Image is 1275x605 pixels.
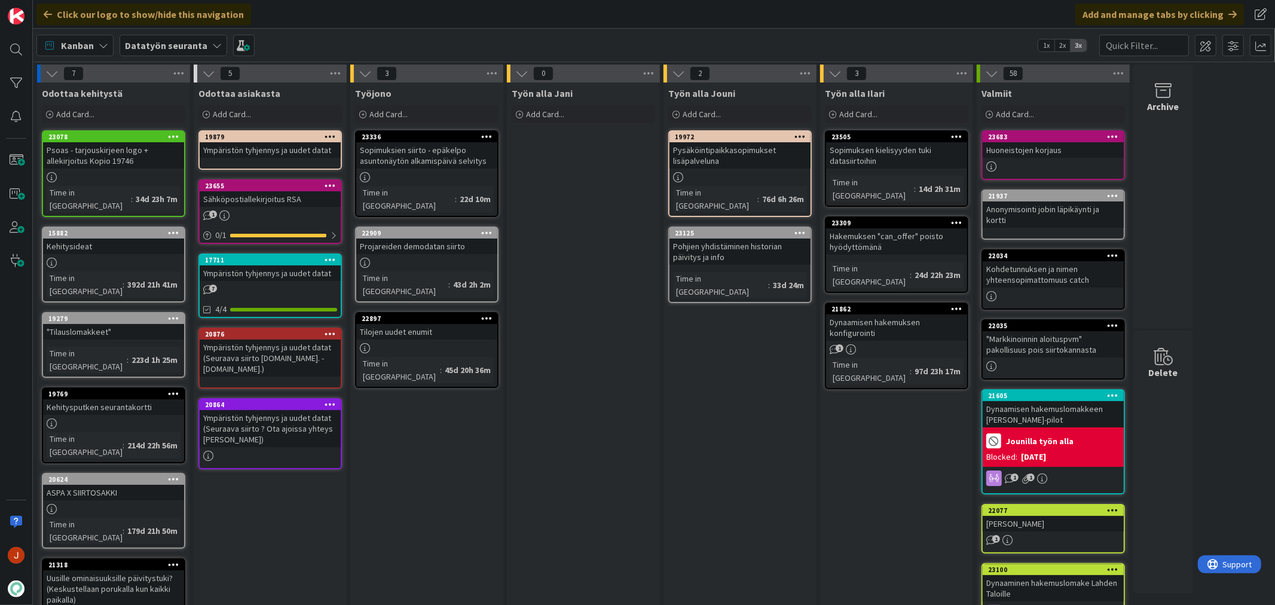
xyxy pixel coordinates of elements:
[669,132,811,169] div: 19972Pysäköintipaikkasopimukset lisäpalveluna
[200,255,341,265] div: 17711
[826,304,967,341] div: 21862Dynaamisen hakemuksen konfigurointi
[830,262,910,288] div: Time in [GEOGRAPHIC_DATA]
[123,524,124,537] span: :
[983,191,1124,228] div: 21937Anonymisointi jobin läpikäynti ja kortti
[127,353,129,366] span: :
[129,353,181,366] div: 223d 1h 25m
[983,505,1124,516] div: 22077
[830,176,914,202] div: Time in [GEOGRAPHIC_DATA]
[200,340,341,377] div: Ympäristön tyhjennys ja uudet datat (Seuraava siirto [DOMAIN_NAME]. - [DOMAIN_NAME].)
[831,133,967,141] div: 23505
[982,87,1012,99] span: Valmiit
[836,344,843,352] span: 1
[123,278,124,291] span: :
[983,132,1124,142] div: 23683
[356,142,497,169] div: Sopimuksien siirto - epäkelpo asuntonäytön alkamispäivä selvitys
[669,228,811,239] div: 23125
[43,485,184,500] div: ASPA X SIIRTOSAKKI
[826,142,967,169] div: Sopimuksen kielisyyden tuki datasiirtoihin
[1011,473,1019,481] span: 1
[43,474,184,485] div: 20624
[205,182,341,190] div: 23655
[356,228,497,254] div: 22909Projareiden demodatan siirto
[690,66,710,81] span: 2
[1003,66,1023,81] span: 58
[1038,39,1054,51] span: 1x
[831,305,967,313] div: 21862
[988,192,1124,200] div: 21937
[200,132,341,142] div: 19879
[442,363,494,377] div: 45d 20h 36m
[131,192,133,206] span: :
[440,363,442,377] span: :
[48,475,184,484] div: 20624
[200,410,341,447] div: Ympäristön tyhjennys ja uudet datat (Seuraava siirto ? Ota ajoissa yhteys [PERSON_NAME])
[213,109,251,120] span: Add Card...
[1149,365,1178,380] div: Delete
[826,304,967,314] div: 21862
[356,228,497,239] div: 22909
[47,271,123,298] div: Time in [GEOGRAPHIC_DATA]
[43,142,184,169] div: Psoas - tarjouskirjeen logo + allekirjoitus Kopio 19746
[215,229,227,242] span: 0 / 1
[1006,437,1074,445] b: Jounilla työn alla
[983,564,1124,601] div: 23100Dynaaminen hakemuslomake Lahden Taloille
[48,314,184,323] div: 19279
[1054,39,1071,51] span: 2x
[983,201,1124,228] div: Anonymisointi jobin läpikäynti ja kortti
[356,324,497,340] div: Tilojen uudet enumit
[356,313,497,340] div: 22897Tilojen uudet enumit
[8,580,25,597] img: avatar
[826,132,967,169] div: 23505Sopimuksen kielisyyden tuki datasiirtoihin
[996,109,1034,120] span: Add Card...
[983,575,1124,601] div: Dynaaminen hakemuslomake Lahden Taloille
[220,66,240,81] span: 5
[831,219,967,227] div: 23309
[673,186,757,212] div: Time in [GEOGRAPHIC_DATA]
[25,2,54,16] span: Support
[356,239,497,254] div: Projareiden demodatan siirto
[124,278,181,291] div: 392d 21h 41m
[198,87,280,99] span: Odottaa asiakasta
[983,142,1124,158] div: Huoneistojen korjaus
[983,390,1124,427] div: 21605Dynaamisen hakemuslomakkeen [PERSON_NAME]-pilot
[369,109,408,120] span: Add Card...
[200,142,341,158] div: Ympäristön tyhjennys ja uudet datat
[668,87,735,99] span: Työn alla Jouni
[209,210,217,218] span: 1
[448,278,450,291] span: :
[215,303,227,316] span: 4/4
[910,365,912,378] span: :
[56,109,94,120] span: Add Card...
[205,256,341,264] div: 17711
[916,182,964,195] div: 14d 2h 31m
[43,132,184,169] div: 23078Psoas - tarjouskirjeen logo + allekirjoitus Kopio 19746
[912,268,964,282] div: 24d 22h 23m
[768,279,770,292] span: :
[377,66,397,81] span: 3
[757,192,759,206] span: :
[47,347,127,373] div: Time in [GEOGRAPHIC_DATA]
[200,181,341,207] div: 23655Sähköpostiallekirjoitus RSA
[200,181,341,191] div: 23655
[759,192,807,206] div: 76d 6h 26m
[983,401,1124,427] div: Dynaamisen hakemuslomakkeen [PERSON_NAME]-pilot
[200,228,341,243] div: 0/1
[205,133,341,141] div: 19879
[983,390,1124,401] div: 21605
[675,133,811,141] div: 19972
[683,109,721,120] span: Add Card...
[988,322,1124,330] div: 22035
[669,228,811,265] div: 23125Pohjien yhdistäminen historian päivitys ja info
[983,505,1124,531] div: 22077[PERSON_NAME]
[43,228,184,239] div: 15882
[1021,451,1046,463] div: [DATE]
[61,38,94,53] span: Kanban
[826,228,967,255] div: Hakemuksen "can_offer" poisto hyödyttömänä
[36,4,251,25] div: Click our logo to show/hide this navigation
[1148,99,1179,114] div: Archive
[983,331,1124,357] div: "Markkinoinnin aloituspvm" pakollisuus pois siirtokannasta
[830,358,910,384] div: Time in [GEOGRAPHIC_DATA]
[355,87,392,99] span: Työjono
[362,314,497,323] div: 22897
